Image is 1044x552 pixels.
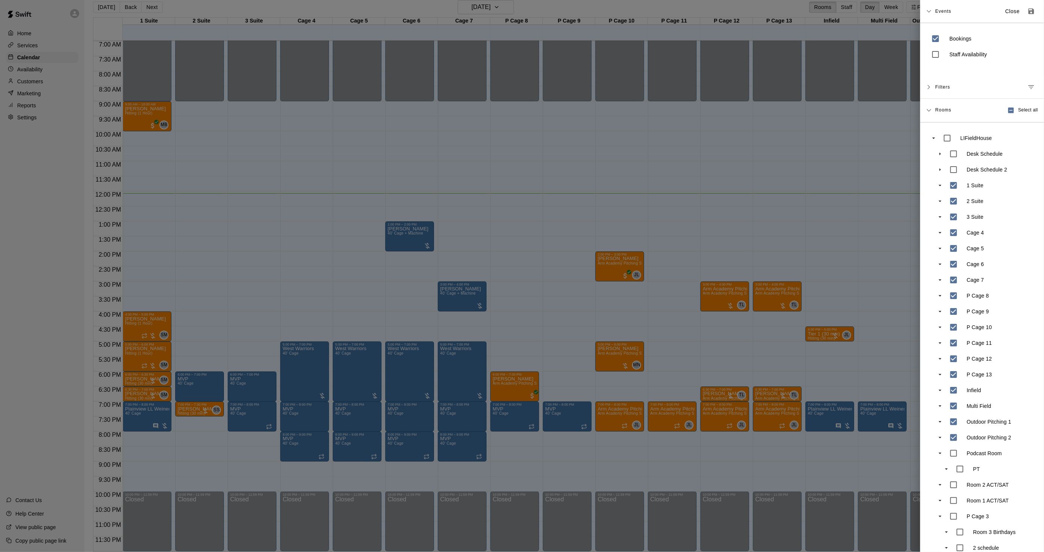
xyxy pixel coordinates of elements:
p: Bookings [949,35,972,42]
p: Outdoor Pitching 2 [967,434,1011,441]
p: LIFieldHouse [960,134,992,142]
p: P Cage 3 [967,513,989,520]
p: P Cage 8 [967,292,989,299]
span: Events [935,5,951,18]
p: P Cage 11 [967,339,992,347]
button: Save as default view [1024,5,1038,18]
p: 2 schedule [973,544,999,552]
span: Select all [1018,107,1038,114]
p: Outdoor Pitching 1 [967,418,1011,426]
p: PT [973,465,980,473]
p: P Cage 12 [967,355,992,362]
p: Podcast Room [967,450,1002,457]
p: Room 3 Birthdays [973,528,1016,536]
p: Cage 7 [967,276,984,284]
p: Cage 6 [967,260,984,268]
p: Infield [967,387,981,394]
button: Manage filters [1024,80,1038,94]
div: FiltersManage filters [920,76,1044,99]
span: Filters [935,80,950,94]
p: 3 Suite [967,213,984,221]
p: P Cage 13 [967,371,992,378]
p: 2 Suite [967,197,984,205]
p: 1 Suite [967,182,984,189]
p: Cage 4 [967,229,984,236]
p: Desk Schedule 2 [967,166,1007,173]
p: Multi Field [967,402,991,410]
p: Desk Schedule [967,150,1003,158]
p: Close [1005,8,1020,15]
p: Room 2 ACT/SAT [967,481,1009,489]
p: Staff Availability [949,51,987,58]
p: Room 1 ACT/SAT [967,497,1009,504]
span: Rooms [935,107,951,113]
p: Cage 5 [967,245,984,252]
p: P Cage 10 [967,323,992,331]
p: P Cage 9 [967,308,989,315]
button: Close sidebar [1000,5,1024,18]
div: RoomsSelect all [920,99,1044,122]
